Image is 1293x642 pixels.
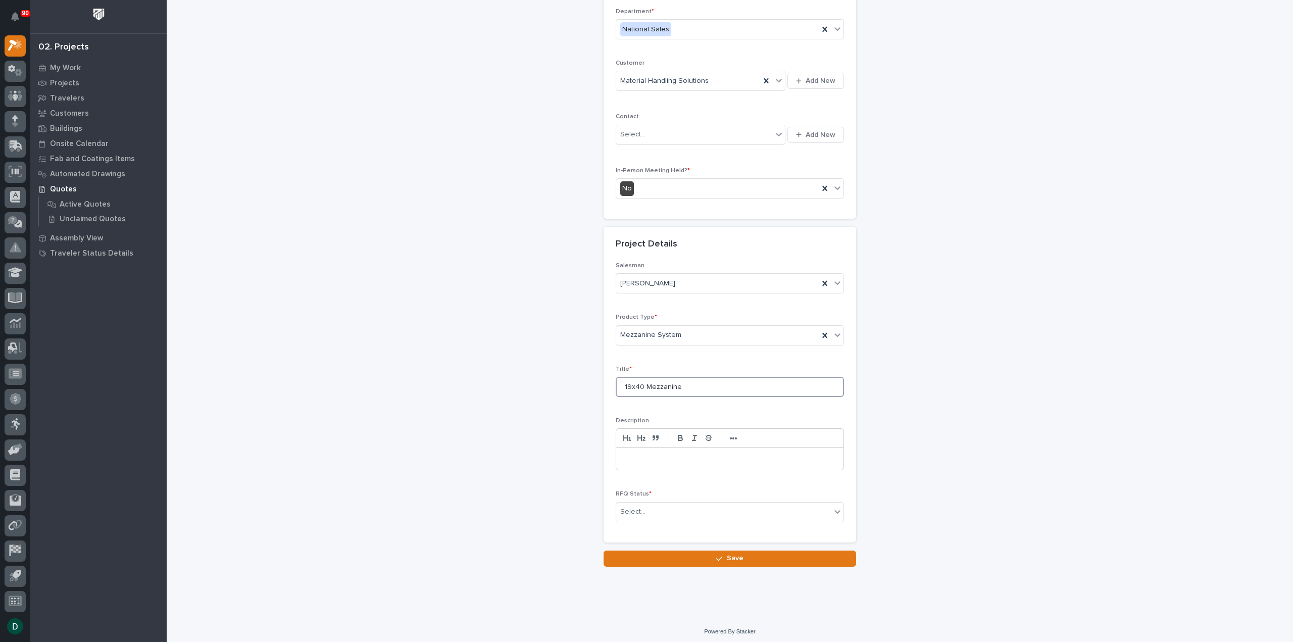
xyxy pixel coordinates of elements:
a: Onsite Calendar [30,136,167,151]
p: Travelers [50,94,84,103]
p: Unclaimed Quotes [60,215,126,224]
a: Travelers [30,90,167,106]
span: Title [616,366,632,372]
a: Assembly View [30,230,167,245]
a: Active Quotes [39,197,167,211]
h2: Project Details [616,239,677,250]
button: Save [604,551,856,567]
div: National Sales [620,22,671,37]
span: Contact [616,114,639,120]
button: Add New [787,127,844,143]
span: Mezzanine System [620,330,681,340]
button: Add New [787,73,844,89]
span: Department [616,9,654,15]
a: Fab and Coatings Items [30,151,167,166]
span: RFQ Status [616,491,652,497]
p: Fab and Coatings Items [50,155,135,164]
button: users-avatar [5,616,26,637]
strong: ••• [730,434,737,442]
a: Customers [30,106,167,121]
a: Traveler Status Details [30,245,167,261]
a: Quotes [30,181,167,196]
span: Add New [806,130,835,139]
p: Projects [50,79,79,88]
span: [PERSON_NAME] [620,278,675,289]
p: Traveler Status Details [50,249,133,258]
button: Notifications [5,6,26,27]
div: Select... [620,507,645,517]
p: 90 [22,10,29,17]
p: Customers [50,109,89,118]
p: Active Quotes [60,200,111,209]
span: In-Person Meeting Held? [616,168,690,174]
p: Quotes [50,185,77,194]
button: ••• [726,432,740,444]
a: Buildings [30,121,167,136]
p: Buildings [50,124,82,133]
a: Automated Drawings [30,166,167,181]
span: Add New [806,76,835,85]
div: Select... [620,129,645,140]
div: Notifications90 [13,12,26,28]
span: Save [727,554,743,563]
a: Unclaimed Quotes [39,212,167,226]
p: Onsite Calendar [50,139,109,149]
span: Description [616,418,649,424]
img: Workspace Logo [89,5,108,24]
a: Projects [30,75,167,90]
p: My Work [50,64,81,73]
p: Assembly View [50,234,103,243]
span: Material Handling Solutions [620,76,709,86]
span: Customer [616,60,644,66]
span: Product Type [616,314,657,320]
a: My Work [30,60,167,75]
a: Powered By Stacker [704,628,755,634]
span: Salesman [616,263,644,269]
div: 02. Projects [38,42,89,53]
p: Automated Drawings [50,170,125,179]
div: No [620,181,634,196]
